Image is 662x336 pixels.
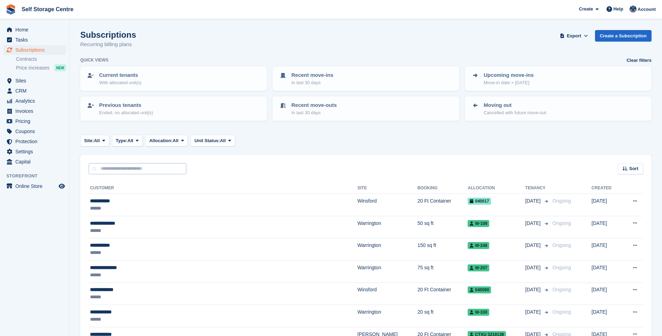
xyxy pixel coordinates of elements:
td: Warrington [357,216,417,238]
span: [DATE] [525,264,542,271]
a: menu [3,106,66,116]
a: menu [3,35,66,45]
a: menu [3,25,66,35]
td: [DATE] [592,260,621,283]
span: Pricing [15,116,57,126]
p: Ended, no allocated unit(s) [99,109,153,116]
a: Create a Subscription [595,30,652,42]
p: Recent move-outs [291,101,337,109]
td: [DATE] [592,283,621,305]
span: Sites [15,76,57,86]
button: Allocation: All [146,135,188,146]
a: Recent move-ins In last 30 days [273,67,459,90]
span: W-246 [468,242,489,249]
a: menu [3,137,66,146]
td: 50 sq ft [417,216,468,238]
span: [DATE] [525,308,542,316]
span: Home [15,25,57,35]
th: Tenancy [525,183,550,194]
span: Ongoing [552,309,571,315]
span: W-330 [468,309,489,316]
td: 150 sq ft [417,238,468,261]
img: Clair Cole [630,6,637,13]
span: Ongoing [552,287,571,292]
a: menu [3,126,66,136]
span: [DATE] [525,242,542,249]
td: [DATE] [592,194,621,216]
td: Winsford [357,194,417,216]
span: Ongoing [552,198,571,204]
p: In last 30 days [291,79,333,86]
a: Recent move-outs In last 30 days [273,97,459,120]
span: Tasks [15,35,57,45]
span: Type: [116,137,128,144]
a: Self Storage Centre [19,3,76,15]
p: Upcoming move-ins [484,71,534,79]
a: menu [3,76,66,86]
p: With allocated unit(s) [99,79,141,86]
button: Site: All [80,135,109,146]
span: 040017 [468,198,491,205]
td: Warrington [357,305,417,327]
a: Upcoming move-ins Move-in date > [DATE] [466,67,651,90]
h1: Subscriptions [80,30,136,39]
a: Clear filters [626,57,652,64]
button: Export [559,30,589,42]
th: Site [357,183,417,194]
p: Moving out [484,101,546,109]
td: [DATE] [592,305,621,327]
span: Online Store [15,181,57,191]
a: menu [3,45,66,55]
span: Protection [15,137,57,146]
td: 75 sq ft [417,260,468,283]
span: [DATE] [525,197,542,205]
span: Ongoing [552,220,571,226]
img: stora-icon-8386f47178a22dfd0bd8f6a31ec36ba5ce8667c1dd55bd0f319d3a0aa187defe.svg [6,4,16,15]
span: Create [579,6,593,13]
span: Help [613,6,623,13]
h6: Quick views [80,57,109,63]
span: Price increases [16,65,50,71]
p: Recent move-ins [291,71,333,79]
span: All [94,137,100,144]
span: CRM [15,86,57,96]
span: Ongoing [552,242,571,248]
a: menu [3,116,66,126]
div: NEW [54,64,66,71]
p: Move-in date > [DATE] [484,79,534,86]
span: Site: [84,137,94,144]
span: Unit Status: [194,137,220,144]
p: Current tenants [99,71,141,79]
a: menu [3,157,66,167]
span: All [173,137,179,144]
p: Recurring billing plans [80,41,136,49]
span: All [127,137,133,144]
span: Capital [15,157,57,167]
a: Contracts [16,56,66,63]
a: Moving out Cancelled with future move-out [466,97,651,120]
a: menu [3,96,66,106]
span: 040090 [468,286,491,293]
p: Previous tenants [99,101,153,109]
a: menu [3,86,66,96]
span: Coupons [15,126,57,136]
span: Settings [15,147,57,156]
a: Current tenants With allocated unit(s) [81,67,266,90]
span: All [220,137,226,144]
a: menu [3,181,66,191]
td: Winsford [357,283,417,305]
th: Booking [417,183,468,194]
button: Type: All [112,135,143,146]
th: Allocation [468,183,525,194]
span: Storefront [6,173,69,180]
a: Previous tenants Ended, no allocated unit(s) [81,97,266,120]
span: Sort [629,165,638,172]
a: Preview store [58,182,66,190]
td: [DATE] [592,238,621,261]
p: Cancelled with future move-out [484,109,546,116]
td: [DATE] [592,216,621,238]
td: Warrington [357,260,417,283]
a: Price increases NEW [16,64,66,72]
span: Ongoing [552,265,571,270]
td: 20 Ft Container [417,283,468,305]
